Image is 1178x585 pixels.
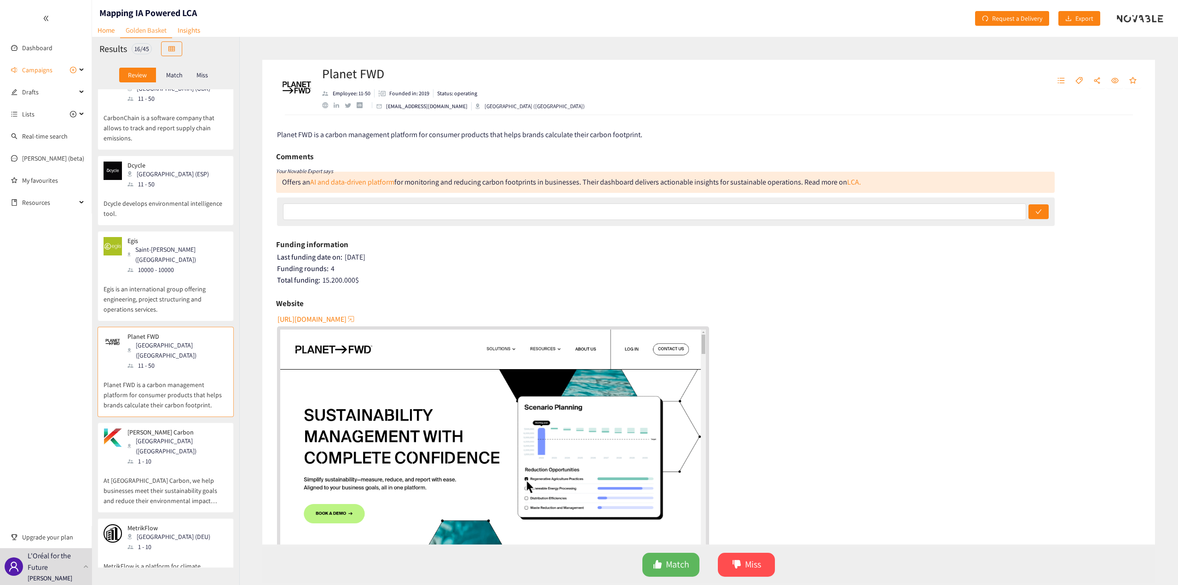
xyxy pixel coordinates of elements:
[1028,486,1178,585] iframe: Chat Widget
[22,44,52,52] a: Dashboard
[127,93,216,104] div: 11 - 50
[745,557,761,572] span: Miss
[127,340,227,360] div: [GEOGRAPHIC_DATA] ([GEOGRAPHIC_DATA])
[127,169,214,179] div: [GEOGRAPHIC_DATA] (ESP)
[277,252,342,262] span: Last funding date on:
[437,89,477,98] p: Status: operating
[718,553,775,577] button: dislikeMiss
[22,83,76,101] span: Drafts
[847,177,861,187] a: LCA.
[276,237,348,251] h6: Funding information
[386,102,468,110] p: [EMAIL_ADDRESS][DOMAIN_NAME]
[127,542,216,552] div: 1 - 10
[475,102,585,110] div: [GEOGRAPHIC_DATA] ([GEOGRAPHIC_DATA])
[1111,77,1119,85] span: eye
[104,333,122,351] img: Snapshot of the company's website
[277,276,1142,285] div: 15.200.000 $
[22,528,85,546] span: Upgrade your plan
[1075,77,1083,85] span: tag
[278,69,315,106] img: Company Logo
[132,43,152,54] div: 16 / 45
[172,23,206,37] a: Insights
[166,71,183,79] p: Match
[127,179,214,189] div: 11 - 50
[22,154,84,162] a: [PERSON_NAME] (beta)
[666,557,689,572] span: Match
[1028,204,1049,219] button: check
[322,89,375,98] li: Employees
[11,199,17,206] span: book
[1065,15,1072,23] span: download
[70,111,76,117] span: plus-circle
[642,553,699,577] button: likeMatch
[277,253,1142,262] div: [DATE]
[276,168,333,174] i: Your Novable Expert says
[104,429,122,447] img: Snapshot of the company's website
[104,524,122,543] img: Snapshot of the company's website
[1071,74,1087,88] button: tag
[277,130,642,139] span: Planet FWD is a carbon management platform for consumer products that helps brands calculate thei...
[127,436,227,456] div: [GEOGRAPHIC_DATA] ([GEOGRAPHIC_DATA])
[277,312,356,326] button: [URL][DOMAIN_NAME]
[975,11,1049,26] button: redoRequest a Delivery
[104,371,228,410] p: Planet FWD is a carbon management platform for consumer products that helps brands calculate thei...
[104,237,122,255] img: Snapshot of the company's website
[375,89,433,98] li: Founded in year
[127,162,209,169] p: Dcycle
[22,132,68,140] a: Real-time search
[127,265,227,275] div: 10000 - 10000
[433,89,477,98] li: Status
[196,71,208,79] p: Miss
[653,560,662,570] span: like
[104,466,228,506] p: At [GEOGRAPHIC_DATA] Carbon, we help businesses meet their sustainability goals and reduce their ...
[28,573,72,583] p: [PERSON_NAME]
[22,61,52,79] span: Campaigns
[120,23,172,38] a: Golden Basket
[11,111,17,117] span: unordered-list
[280,330,706,569] img: Snapshot of the Company's website
[22,171,85,190] a: My favourites
[128,71,147,79] p: Review
[11,89,17,95] span: edit
[357,102,368,108] a: crunchbase
[992,13,1042,23] span: Request a Delivery
[1053,74,1069,88] button: unordered-list
[1057,77,1065,85] span: unordered-list
[333,89,370,98] p: Employee: 11-50
[322,102,334,108] a: website
[127,360,227,371] div: 11 - 50
[43,15,49,22] span: double-left
[99,42,127,55] h2: Results
[104,162,122,180] img: Snapshot of the company's website
[310,177,394,187] a: AI and data-driven platform
[280,330,706,569] a: website
[92,23,120,37] a: Home
[277,275,320,285] span: Total funding:
[276,150,313,163] h6: Comments
[1075,13,1093,23] span: Export
[1129,77,1137,85] span: star
[1035,209,1042,216] span: check
[11,67,17,73] span: sound
[1089,74,1105,88] button: share-alt
[277,264,329,273] span: Funding rounds:
[389,89,429,98] p: Founded in: 2019
[104,104,228,143] p: CarbonChain is a software company that allows to track and report supply chain emissions.
[104,275,228,314] p: Egis is an international group offering engineering, project structuring and operations services.
[104,189,228,219] p: Dcycle develops environmental intelligence tool.
[127,333,221,340] p: Planet FWD
[1107,74,1123,88] button: eye
[168,46,175,53] span: table
[22,105,35,123] span: Lists
[70,67,76,73] span: plus-circle
[982,15,988,23] span: redo
[732,560,741,570] span: dislike
[345,103,356,108] a: twitter
[127,524,210,532] p: MetrikFlow
[127,456,227,466] div: 1 - 10
[282,177,861,187] div: Offers an for monitoring and reducing carbon footprints in businesses. Their dashboard delivers a...
[28,550,80,573] p: L'Oréal for the Future
[1093,77,1101,85] span: share-alt
[8,561,19,572] span: user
